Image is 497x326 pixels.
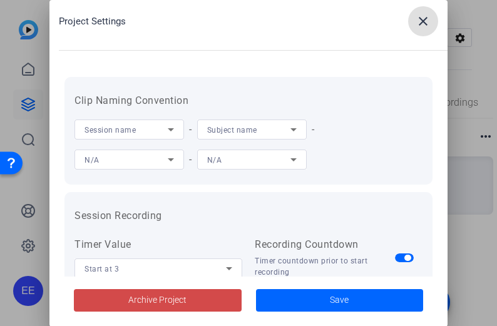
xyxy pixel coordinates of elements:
[184,153,197,165] span: -
[184,123,197,135] span: -
[330,293,349,307] span: Save
[85,265,119,273] span: Start at 3
[74,208,422,223] h3: Session Recording
[416,14,431,29] mat-icon: close
[74,93,422,108] h3: Clip Naming Convention
[74,237,242,252] div: Timer Value
[255,255,395,278] div: Timer countdown prior to start recording
[128,293,187,307] span: Archive Project
[85,126,136,135] span: Session name
[59,6,447,36] div: Project Settings
[255,237,395,252] div: Recording Countdown
[85,156,100,165] span: N/A
[207,126,257,135] span: Subject name
[307,123,320,135] span: -
[256,289,423,312] button: Save
[74,289,241,312] button: Archive Project
[207,156,222,165] span: N/A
